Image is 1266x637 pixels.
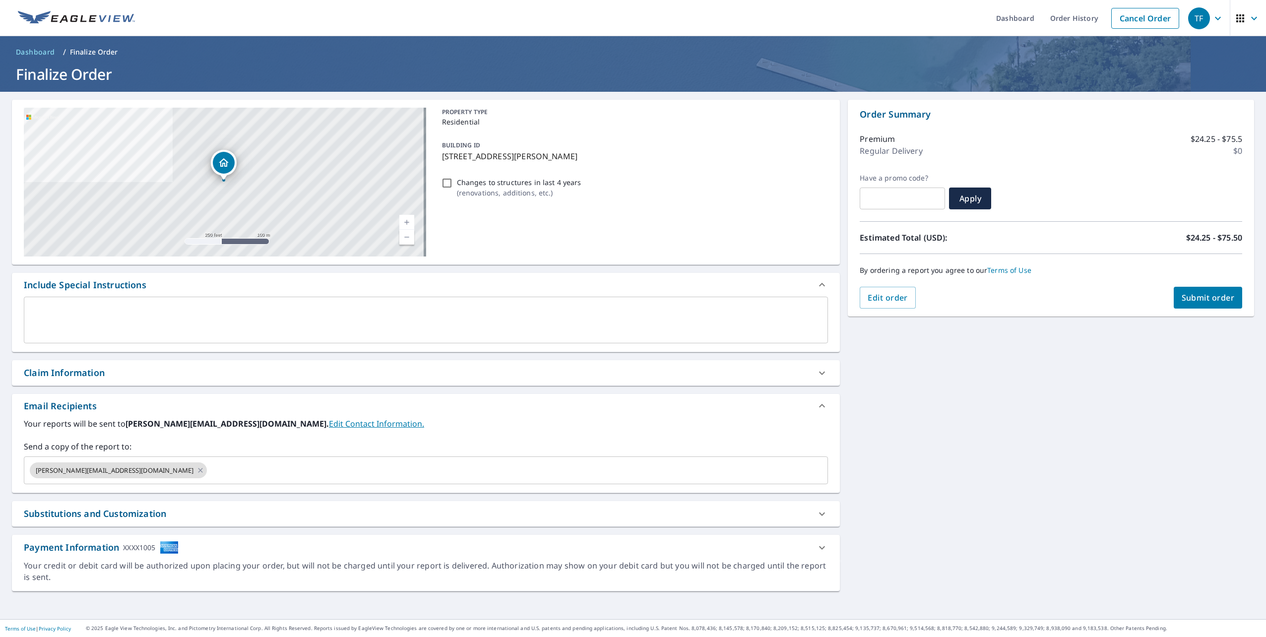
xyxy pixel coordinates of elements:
a: Terms of Use [987,265,1031,275]
a: Cancel Order [1111,8,1179,29]
p: Premium [860,133,895,145]
div: Email Recipients [24,399,97,413]
a: Privacy Policy [39,625,71,632]
p: $0 [1233,145,1242,157]
div: Your credit or debit card will be authorized upon placing your order, but will not be charged unt... [24,560,828,583]
button: Submit order [1174,287,1243,309]
div: Include Special Instructions [12,273,840,297]
a: Terms of Use [5,625,36,632]
div: Claim Information [24,366,105,380]
p: Residential [442,117,824,127]
p: Changes to structures in last 4 years [457,177,581,188]
div: TF [1188,7,1210,29]
p: ( renovations, additions, etc. ) [457,188,581,198]
div: Email Recipients [12,394,840,418]
button: Edit order [860,287,916,309]
div: Payment InformationXXXX1005cardImage [12,535,840,560]
a: Current Level 17, Zoom Out [399,230,414,245]
span: [PERSON_NAME][EMAIL_ADDRESS][DOMAIN_NAME] [30,466,199,475]
div: Substitutions and Customization [12,501,840,526]
label: Your reports will be sent to [24,418,828,430]
li: / [63,46,66,58]
span: Dashboard [16,47,55,57]
p: | [5,626,71,632]
div: Dropped pin, building 1, Residential property, 2913 Geoffrey Dr Orlando, FL 32826 [211,150,237,181]
img: cardImage [160,541,179,554]
p: [STREET_ADDRESS][PERSON_NAME] [442,150,824,162]
nav: breadcrumb [12,44,1254,60]
b: [PERSON_NAME][EMAIL_ADDRESS][DOMAIN_NAME]. [126,418,329,429]
div: XXXX1005 [123,541,155,554]
div: [PERSON_NAME][EMAIL_ADDRESS][DOMAIN_NAME] [30,462,207,478]
button: Apply [949,188,991,209]
img: EV Logo [18,11,135,26]
p: $24.25 - $75.50 [1186,232,1242,244]
label: Have a promo code? [860,174,945,183]
a: Dashboard [12,44,59,60]
a: Current Level 17, Zoom In [399,215,414,230]
div: Substitutions and Customization [24,507,166,520]
div: Include Special Instructions [24,278,146,292]
p: $24.25 - $75.5 [1191,133,1242,145]
p: Estimated Total (USD): [860,232,1051,244]
span: Submit order [1182,292,1235,303]
div: Payment Information [24,541,179,554]
span: Apply [957,193,983,204]
span: Edit order [868,292,908,303]
p: Regular Delivery [860,145,922,157]
h1: Finalize Order [12,64,1254,84]
p: Order Summary [860,108,1242,121]
p: By ordering a report you agree to our [860,266,1242,275]
a: EditContactInfo [329,418,424,429]
p: Finalize Order [70,47,118,57]
label: Send a copy of the report to: [24,441,828,452]
p: BUILDING ID [442,141,480,149]
p: PROPERTY TYPE [442,108,824,117]
p: © 2025 Eagle View Technologies, Inc. and Pictometry International Corp. All Rights Reserved. Repo... [86,625,1261,632]
div: Claim Information [12,360,840,385]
